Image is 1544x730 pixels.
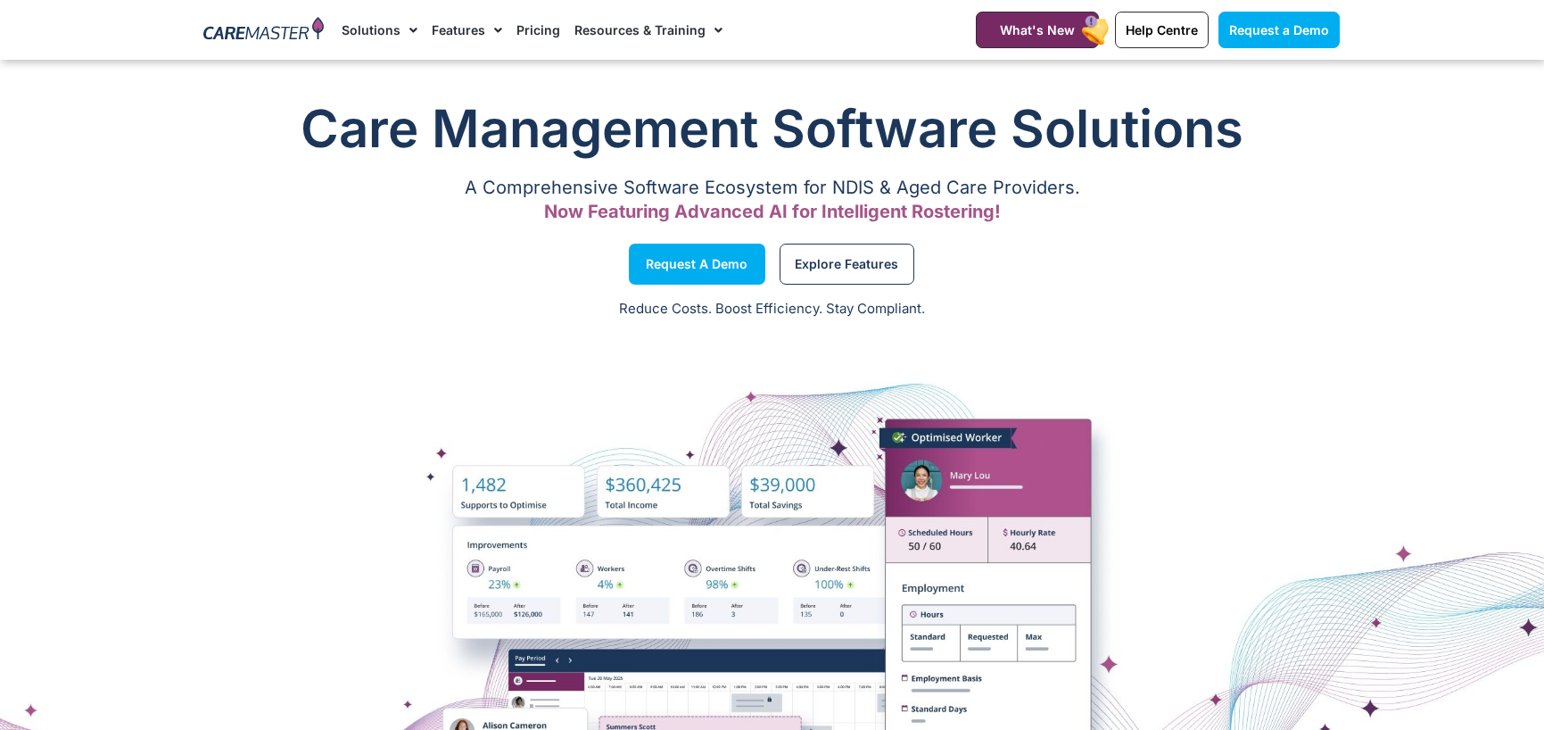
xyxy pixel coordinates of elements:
span: What's New [1000,22,1075,37]
img: CareMaster Logo [203,17,324,44]
a: Explore Features [780,244,914,285]
p: A Comprehensive Software Ecosystem for NDIS & Aged Care Providers. [204,182,1341,194]
span: Request a Demo [1229,22,1329,37]
span: Now Featuring Advanced AI for Intelligent Rostering! [544,201,1001,222]
a: What's New [976,12,1099,48]
p: Reduce Costs. Boost Efficiency. Stay Compliant. [11,299,1533,319]
a: Request a Demo [1218,12,1340,48]
a: Help Centre [1115,12,1209,48]
span: Help Centre [1126,22,1198,37]
a: Request a Demo [629,244,765,285]
span: Explore Features [795,260,898,269]
span: Request a Demo [646,260,747,269]
h1: Care Management Software Solutions [204,93,1341,164]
